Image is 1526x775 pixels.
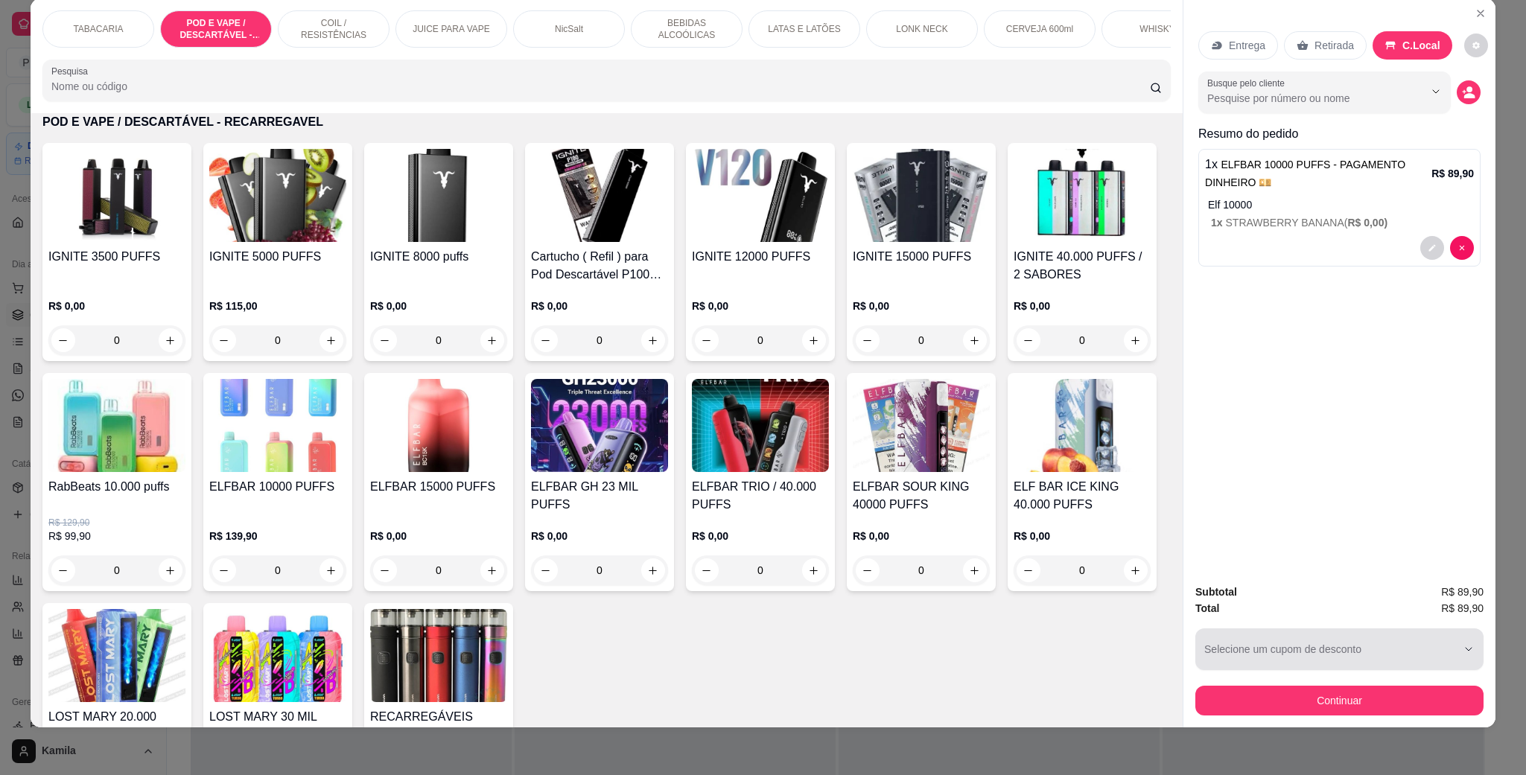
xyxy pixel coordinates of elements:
[1420,236,1444,260] button: decrease-product-quantity
[209,248,346,266] h4: IGNITE 5000 PUFFS
[1211,217,1225,229] span: 1 x
[692,379,829,472] img: product-image
[1464,34,1488,57] button: decrease-product-quantity
[209,379,346,472] img: product-image
[643,17,730,41] p: BEBIDAS ALCOÓLICAS
[531,478,668,514] h4: ELFBAR GH 23 MIL PUFFS
[1208,197,1474,212] p: Elf 10000
[555,23,583,35] p: NicSalt
[48,248,185,266] h4: IGNITE 3500 PUFFS
[896,23,947,35] p: LONK NECK
[413,23,490,35] p: JUICE PARA VAPE
[370,149,507,242] img: product-image
[370,299,507,313] p: R$ 0,00
[1195,586,1237,598] strong: Subtotal
[1014,478,1151,514] h4: ELF BAR ICE KING 40.000 PUFFS
[51,79,1150,94] input: Pesquisa
[1207,91,1400,106] input: Busque pelo cliente
[1211,215,1474,230] p: STRAWBERRY BANANA (
[1469,1,1492,25] button: Close
[209,149,346,242] img: product-image
[1014,248,1151,284] h4: IGNITE 40.000 PUFFS / 2 SABORES
[692,478,829,514] h4: ELFBAR TRIO / 40.000 PUFFS
[48,299,185,313] p: R$ 0,00
[209,609,346,702] img: product-image
[1314,38,1354,53] p: Retirada
[1229,38,1265,53] p: Entrega
[1198,125,1481,143] p: Resumo do pedido
[370,379,507,472] img: product-image
[1441,584,1484,600] span: R$ 89,90
[48,708,185,744] h4: LOST MARY 20.000 PUFFS
[1014,149,1151,242] img: product-image
[853,529,990,543] p: R$ 0,00
[1205,156,1431,191] p: 1 x
[42,113,1171,131] p: POD E VAPE / DESCARTÁVEL - RECARREGAVEL
[1014,529,1151,543] p: R$ 0,00
[1450,236,1474,260] button: decrease-product-quantity
[1347,217,1387,229] span: R$ 0,00 )
[48,609,185,702] img: product-image
[209,478,346,496] h4: ELFBAR 10000 PUFFS
[531,248,668,284] h4: Cartucho ( Refil ) para Pod Descartável P100 Pró – Ignite – 10.000 Puffs
[209,708,346,744] h4: LOST MARY 30 MIL PUFFS
[1457,80,1481,104] button: decrease-product-quantity
[692,529,829,543] p: R$ 0,00
[1402,38,1440,53] p: C.Local
[692,149,829,242] img: product-image
[853,248,990,266] h4: IGNITE 15000 PUFFS
[370,609,507,702] img: product-image
[48,529,185,543] p: R$ 99,90
[692,299,829,313] p: R$ 0,00
[370,708,507,726] h4: RECARREGÁVEIS
[531,379,668,472] img: product-image
[1195,628,1484,670] button: Selecione um cupom de desconto
[692,248,829,266] h4: IGNITE 12000 PUFFS
[853,478,990,514] h4: ELFBAR SOUR KING 40000 PUFFS
[1195,602,1219,614] strong: Total
[853,379,990,472] img: product-image
[768,23,840,35] p: LATAS E LATÕES
[853,299,990,313] p: R$ 0,00
[1441,600,1484,616] span: R$ 89,90
[209,299,346,313] p: R$ 115,00
[370,478,507,496] h4: ELFBAR 15000 PUFFS
[48,149,185,242] img: product-image
[1207,77,1290,89] label: Busque pelo cliente
[1195,686,1484,715] button: Continuar
[73,23,123,35] p: TABACARIA
[48,517,185,529] p: R$ 129,90
[531,529,668,543] p: R$ 0,00
[1431,166,1474,181] p: R$ 89,90
[1014,379,1151,472] img: product-image
[209,529,346,543] p: R$ 139,90
[48,379,185,472] img: product-image
[370,248,507,266] h4: IGNITE 8000 puffs
[531,299,668,313] p: R$ 0,00
[370,529,507,543] p: R$ 0,00
[1139,23,1174,35] p: WHISKY
[853,149,990,242] img: product-image
[1014,299,1151,313] p: R$ 0,00
[1424,80,1448,103] button: Show suggestions
[173,17,259,41] p: POD E VAPE / DESCARTÁVEL - RECARREGAVEL
[1006,23,1074,35] p: CERVEJA 600ml
[51,65,93,77] label: Pesquisa
[1205,159,1405,188] span: ELFBAR 10000 PUFFS - PAGAMENTO DINHEIRO 💴
[290,17,377,41] p: COIL / RESISTÊNCIAS
[531,149,668,242] img: product-image
[48,478,185,496] h4: RabBeats 10.000 puffs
